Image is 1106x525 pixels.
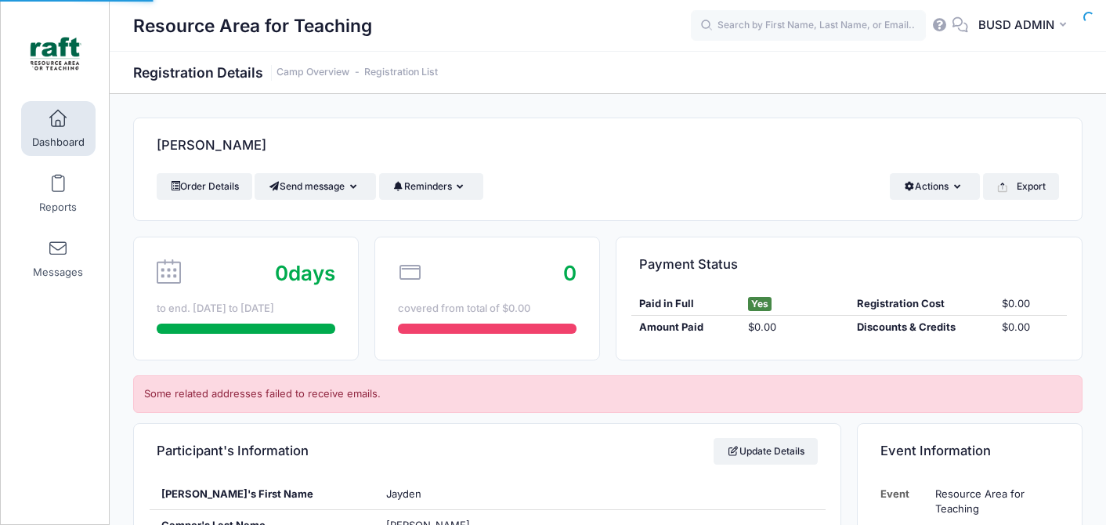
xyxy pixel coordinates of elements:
td: Event [880,479,928,525]
h1: Registration Details [133,64,438,81]
span: BUSD ADMIN [978,16,1054,34]
a: Reports [21,166,96,221]
td: Resource Area for Teaching [928,479,1059,525]
a: Update Details [714,438,818,465]
span: Jayden [386,487,421,500]
button: Reminders [379,173,483,200]
span: 0 [275,261,288,285]
span: 0 [563,261,576,285]
button: BUSD ADMIN [968,8,1083,44]
a: Order Details [157,173,252,200]
button: Send message [255,173,376,200]
div: Registration Cost [849,296,994,312]
div: [PERSON_NAME]'s First Name [150,479,375,510]
div: Amount Paid [631,320,740,335]
div: $0.00 [994,320,1067,335]
div: days [275,258,335,288]
img: Resource Area for Teaching [27,24,85,83]
span: Messages [33,266,83,279]
a: Camp Overview [276,67,349,78]
span: Reports [39,201,77,214]
div: covered from total of $0.00 [398,301,576,317]
div: to end. [DATE] to [DATE] [157,301,335,317]
span: Dashboard [32,136,85,149]
h4: Payment Status [639,242,738,287]
button: Export [983,173,1059,200]
span: Yes [748,297,772,311]
a: Registration List [364,67,438,78]
div: Some related addresses failed to receive emails. [133,375,1083,413]
div: $0.00 [740,320,849,335]
input: Search by First Name, Last Name, or Email... [691,10,926,42]
div: Discounts & Credits [849,320,994,335]
h4: Event Information [880,429,991,473]
h4: Participant's Information [157,429,309,473]
h1: Resource Area for Teaching [133,8,372,44]
a: Dashboard [21,101,96,156]
button: Actions [890,173,980,200]
div: $0.00 [994,296,1067,312]
h4: [PERSON_NAME] [157,124,266,168]
div: Paid in Full [631,296,740,312]
a: Resource Area for Teaching [1,16,110,91]
a: Messages [21,231,96,286]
